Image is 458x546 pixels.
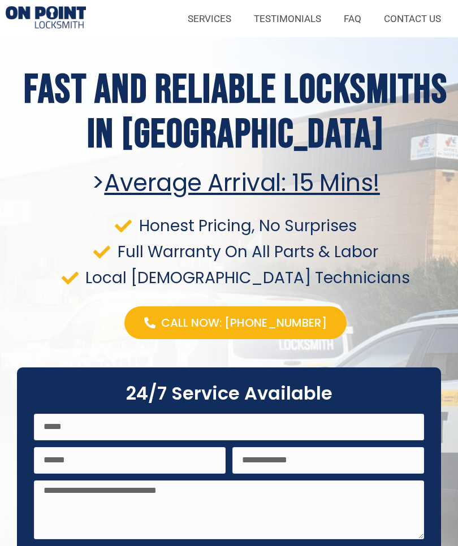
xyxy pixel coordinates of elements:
[243,6,332,32] a: TESTIMONIALS
[97,6,452,32] nav: Menu
[83,270,410,285] span: Local [DEMOGRAPHIC_DATA] Technicians
[161,315,327,331] span: Call Now: [PHONE_NUMBER]
[124,306,347,339] a: Call Now: [PHONE_NUMBER]
[19,171,452,195] h2: >
[332,6,373,32] a: FAQ
[104,166,380,200] u: Average arrival: 15 Mins!
[115,244,378,259] span: Full Warranty On All Parts & Labor
[6,6,86,31] img: Locksmiths Locations 1
[176,6,243,32] a: SERVICES
[136,218,357,233] span: Honest Pricing, No Surprises
[19,68,452,157] h1: Fast and Reliable Locksmiths In [GEOGRAPHIC_DATA]
[373,6,452,32] a: CONTACT US
[34,384,424,402] h2: 24/7 Service Available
